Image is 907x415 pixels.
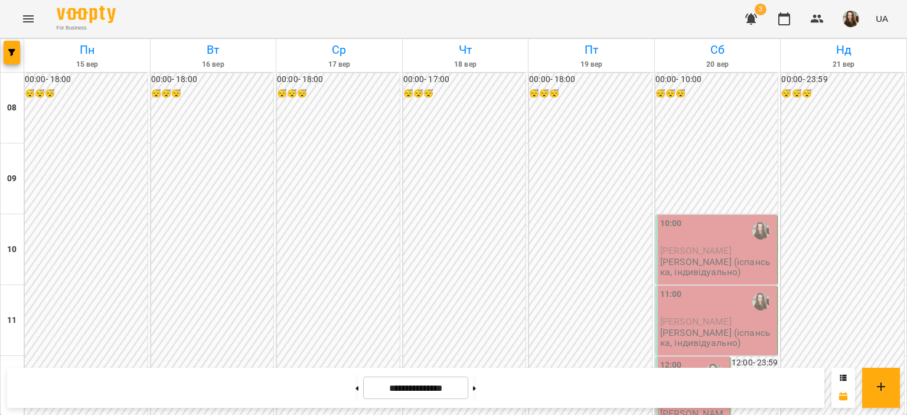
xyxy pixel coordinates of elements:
button: UA [871,8,893,30]
h6: 00:00 - 18:00 [25,73,148,86]
p: [PERSON_NAME] (іспанська, індивідуально) [660,328,775,348]
h6: 😴😴😴 [25,87,148,100]
img: f828951e34a2a7ae30fa923eeeaf7e77.jpg [843,11,859,27]
h6: 15 вер [26,59,148,70]
h6: Сб [657,41,779,59]
h6: 21 вер [782,59,905,70]
h6: 00:00 - 23:59 [781,73,904,86]
h6: 00:00 - 17:00 [403,73,526,86]
h6: 😴😴😴 [403,87,526,100]
h6: 12:00 - 23:59 [732,357,778,370]
p: [PERSON_NAME] (іспанська, індивідуально) [660,257,775,277]
h6: Нд [782,41,905,59]
h6: 11 [7,314,17,327]
h6: 20 вер [657,59,779,70]
h6: 10 [7,243,17,256]
img: Гайдукевич Анна (і) [752,293,770,311]
h6: 😴😴😴 [529,87,652,100]
label: 12:00 [660,359,682,372]
h6: 00:00 - 18:00 [277,73,400,86]
h6: 😴😴😴 [151,87,274,100]
span: [PERSON_NAME] [660,245,732,256]
label: 10:00 [660,217,682,230]
h6: 17 вер [278,59,400,70]
h6: 16 вер [152,59,275,70]
h6: 00:00 - 18:00 [529,73,652,86]
img: Voopty Logo [57,6,116,23]
h6: 19 вер [530,59,652,70]
button: Menu [14,5,43,33]
span: For Business [57,24,116,32]
h6: Ср [278,41,400,59]
span: 3 [755,4,766,15]
h6: 18 вер [404,59,527,70]
h6: 😴😴😴 [781,87,904,100]
span: [PERSON_NAME] [660,316,732,327]
img: Гайдукевич Анна (і) [752,222,770,240]
h6: 😴😴😴 [277,87,400,100]
h6: Пт [530,41,652,59]
h6: 00:00 - 18:00 [151,73,274,86]
h6: Вт [152,41,275,59]
h6: Чт [404,41,527,59]
h6: 00:00 - 10:00 [655,73,778,86]
h6: Пн [26,41,148,59]
h6: 08 [7,102,17,115]
h6: 09 [7,172,17,185]
label: 11:00 [660,288,682,301]
h6: 😴😴😴 [655,87,778,100]
span: UA [876,12,888,25]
